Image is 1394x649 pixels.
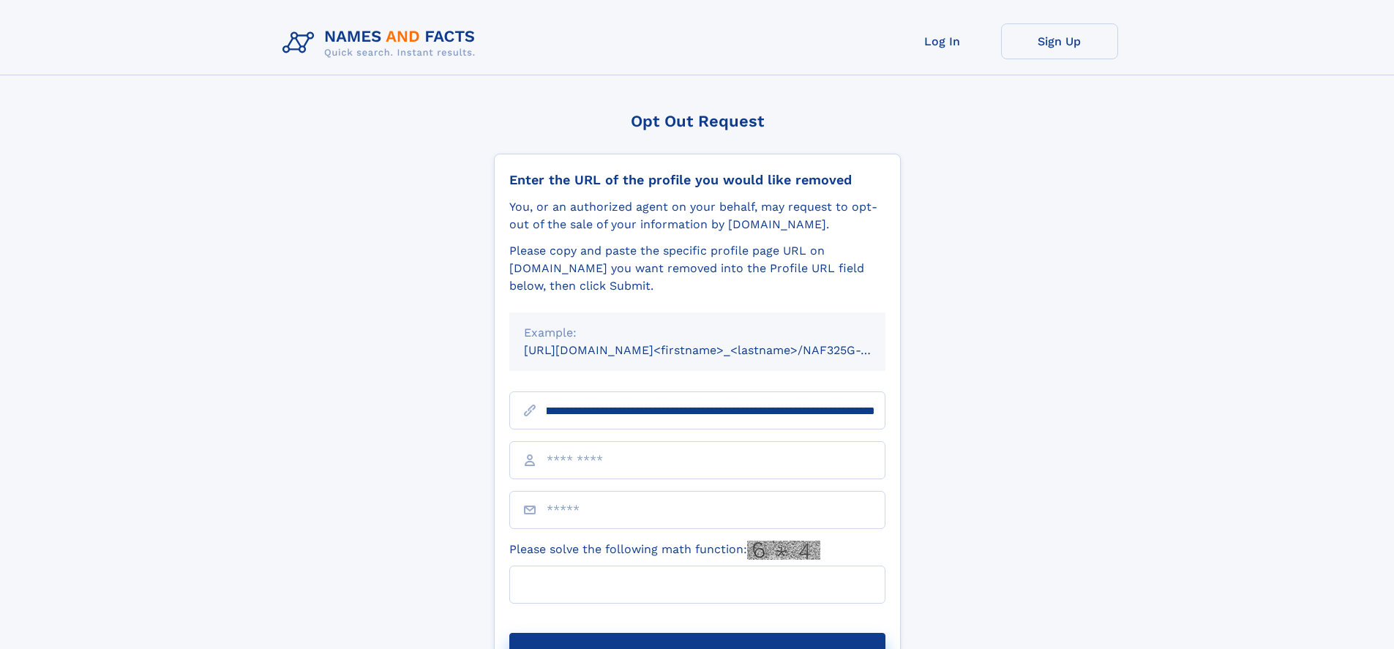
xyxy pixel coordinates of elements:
[524,324,871,342] div: Example:
[277,23,487,63] img: Logo Names and Facts
[884,23,1001,59] a: Log In
[509,198,885,233] div: You, or an authorized agent on your behalf, may request to opt-out of the sale of your informatio...
[509,172,885,188] div: Enter the URL of the profile you would like removed
[509,541,820,560] label: Please solve the following math function:
[524,343,913,357] small: [URL][DOMAIN_NAME]<firstname>_<lastname>/NAF325G-xxxxxxxx
[494,112,901,130] div: Opt Out Request
[1001,23,1118,59] a: Sign Up
[509,242,885,295] div: Please copy and paste the specific profile page URL on [DOMAIN_NAME] you want removed into the Pr...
